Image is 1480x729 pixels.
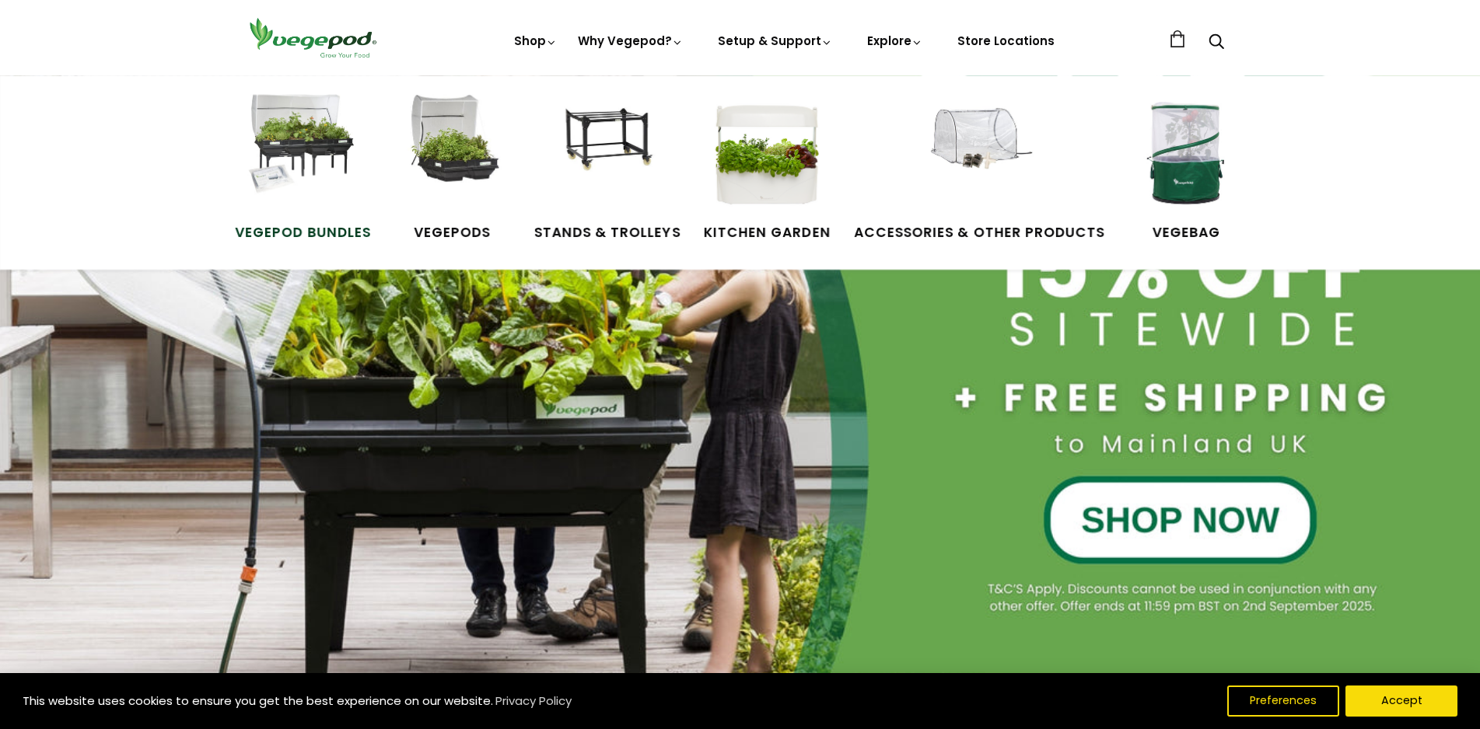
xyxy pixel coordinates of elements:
a: Setup & Support [718,33,833,49]
span: Stands & Trolleys [534,223,681,243]
a: Vegepods [394,95,511,242]
img: Stands & Trolleys [549,95,666,211]
a: Stands & Trolleys [534,95,681,242]
span: VegeBag [1128,223,1245,243]
a: Store Locations [957,33,1055,49]
img: VegeBag [1128,95,1245,211]
span: Kitchen Garden [704,223,831,243]
span: Accessories & Other Products [854,223,1105,243]
a: Explore [867,33,923,49]
a: Vegepod Bundles [235,95,370,242]
img: Vegepod [243,16,383,60]
span: This website uses cookies to ensure you get the best experience on our website. [23,692,493,709]
a: Why Vegepod? [578,33,684,49]
img: Kitchen Garden [709,95,825,211]
a: Accessories & Other Products [854,95,1105,242]
a: VegeBag [1128,95,1245,242]
a: Kitchen Garden [704,95,831,242]
button: Preferences [1227,685,1339,717]
a: Search [1209,35,1224,51]
span: Vegepod Bundles [235,223,370,243]
button: Accept [1345,685,1457,717]
span: Vegepods [394,223,511,243]
a: Privacy Policy (opens in a new tab) [493,687,574,715]
img: Vegepod Bundles [244,95,361,211]
a: Shop [514,33,558,92]
img: Accessories & Other Products [921,95,1037,211]
img: Raised Garden Kits [394,95,511,211]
